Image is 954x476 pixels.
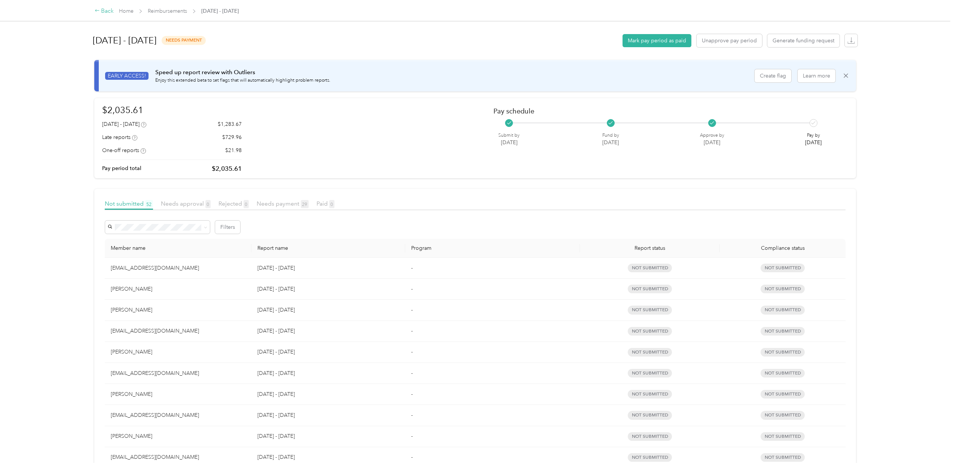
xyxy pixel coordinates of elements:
span: Not submitted [761,264,805,272]
p: Approve by [700,132,724,139]
span: Not submitted [761,432,805,441]
th: Program [405,239,580,258]
span: Needs approval [161,200,211,207]
td: - [405,363,580,384]
p: [DATE] [805,139,822,146]
p: [DATE] [498,139,520,146]
div: [EMAIL_ADDRESS][DOMAIN_NAME] [111,369,245,378]
h2: Pay schedule [493,107,835,115]
div: [EMAIL_ADDRESS][DOMAIN_NAME] [111,411,245,419]
td: - [405,384,580,405]
p: Pay by [805,132,822,139]
p: [DATE] - [DATE] [257,348,399,356]
p: $1,283.67 [218,120,242,128]
span: 0 [244,200,249,208]
p: [DATE] - [DATE] [257,306,399,314]
span: Not submitted [761,285,805,293]
p: [DATE] - [DATE] [257,369,399,378]
div: [PERSON_NAME] [111,432,245,440]
span: Not submitted [761,369,805,378]
span: Paid [317,200,334,207]
div: Late reports [102,133,137,141]
p: [DATE] - [DATE] [257,264,399,272]
p: Fund by [602,132,619,139]
span: Not submitted [761,327,805,336]
span: 0 [329,200,334,208]
span: Compliance status [726,245,840,251]
td: - [405,258,580,279]
p: $729.96 [222,133,242,141]
span: EARLY ACCESS! [105,72,149,80]
p: [DATE] - [DATE] [257,411,399,419]
span: needs payment [162,36,206,45]
td: - [405,426,580,447]
span: Not submitted [761,453,805,462]
span: not submitted [628,327,672,336]
p: [DATE] [700,139,724,146]
span: not submitted [628,390,672,398]
span: 0 [205,200,211,208]
p: [DATE] [602,139,619,146]
span: 52 [145,200,153,208]
span: Not submitted [761,390,805,398]
div: [EMAIL_ADDRESS][DOMAIN_NAME] [111,327,245,335]
div: [EMAIL_ADDRESS][DOMAIN_NAME] [111,264,245,272]
td: - [405,300,580,321]
p: Enjoy this extended beta to set flags that will automatically highlight problem reports. [155,77,330,84]
a: Reimbursements [148,8,187,14]
h1: [DATE] - [DATE] [93,31,156,49]
button: Mark pay period as paid [623,34,691,47]
p: Submit by [498,132,520,139]
div: One-off reports [102,146,146,154]
div: [PERSON_NAME] [111,348,245,356]
span: Not submitted [105,200,153,207]
div: Back [95,7,114,16]
span: not submitted [628,285,672,293]
button: Create flag [755,69,791,82]
div: [PERSON_NAME] [111,390,245,398]
p: [DATE] - [DATE] [257,285,399,293]
span: [DATE] - [DATE] [201,7,239,15]
p: [DATE] - [DATE] [257,327,399,335]
span: not submitted [628,432,672,441]
span: 29 [301,200,309,208]
span: Report status [586,245,714,251]
button: Learn more [798,69,835,82]
p: [DATE] - [DATE] [257,453,399,461]
td: - [405,405,580,426]
span: not submitted [628,411,672,419]
div: [EMAIL_ADDRESS][DOMAIN_NAME] [111,453,245,461]
td: - [405,321,580,342]
p: $21.98 [225,146,242,154]
div: [PERSON_NAME] [111,285,245,293]
h1: $2,035.61 [102,103,242,116]
th: Member name [105,239,251,258]
span: not submitted [628,264,672,272]
td: - [405,279,580,300]
span: Needs payment [257,200,309,207]
p: Pay period total [102,164,141,172]
button: Filters [215,221,240,234]
span: Not submitted [761,411,805,419]
span: Not submitted [761,306,805,314]
span: Not submitted [761,348,805,357]
span: Generate funding request [773,37,834,45]
p: $2,035.61 [212,164,242,173]
th: Report name [251,239,405,258]
button: Unapprove pay period [697,34,762,47]
p: [DATE] - [DATE] [257,432,399,440]
span: not submitted [628,369,672,378]
iframe: Everlance-gr Chat Button Frame [912,434,954,476]
span: not submitted [628,306,672,314]
td: - [405,342,580,363]
td: - [405,447,580,468]
span: not submitted [628,348,672,357]
span: Rejected [218,200,249,207]
p: [DATE] - [DATE] [257,390,399,398]
a: Home [119,8,134,14]
button: Generate funding request [767,34,840,47]
span: not submitted [628,453,672,462]
div: [PERSON_NAME] [111,306,245,314]
div: Member name [111,245,245,251]
div: [DATE] - [DATE] [102,120,146,128]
